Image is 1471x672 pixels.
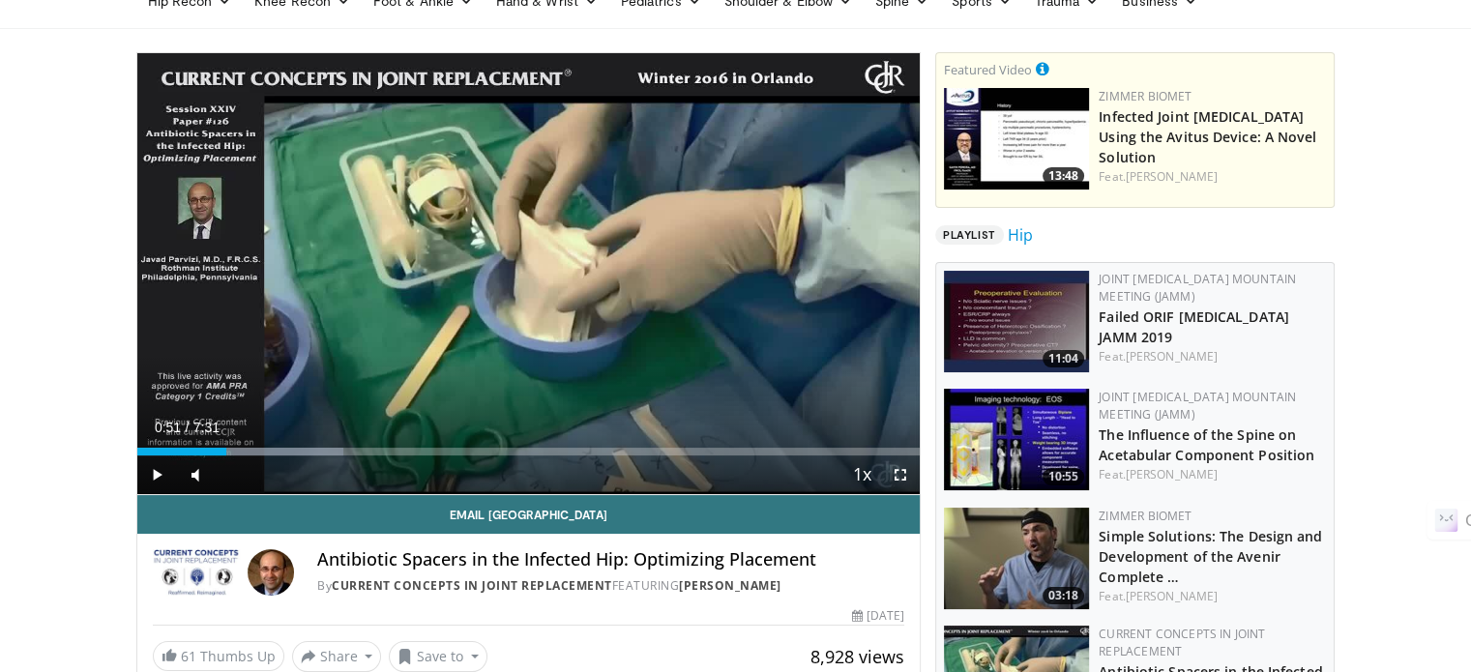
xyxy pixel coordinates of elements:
[944,271,1089,372] a: 11:04
[1099,466,1326,483] div: Feat.
[186,420,190,435] span: /
[193,420,220,435] span: 7:31
[1043,167,1084,185] span: 13:48
[1126,168,1218,185] a: [PERSON_NAME]
[1043,350,1084,367] span: 11:04
[842,455,881,494] button: Playback Rate
[1126,348,1218,365] a: [PERSON_NAME]
[153,549,241,596] img: Current Concepts in Joint Replacement
[1099,588,1326,605] div: Feat.
[1099,107,1316,166] a: Infected Joint [MEDICAL_DATA] Using the Avitus Device: A Novel Solution
[944,389,1089,490] img: 1223f352-0dc7-4f3a-b41e-c1af81caaf2e.150x105_q85_crop-smart_upscale.jpg
[1043,587,1084,604] span: 03:18
[1099,527,1322,586] a: Simple Solutions: The Design and Development of the Avenir Complete …
[1008,223,1033,247] a: Hip
[810,645,904,668] span: 8,928 views
[1099,626,1265,659] a: Current Concepts in Joint Replacement
[317,577,904,595] div: By FEATURING
[1099,271,1296,305] a: Joint [MEDICAL_DATA] Mountain Meeting (JAMM)
[852,607,904,625] div: [DATE]
[137,455,176,494] button: Play
[317,549,904,570] h4: Antibiotic Spacers in the Infected Hip: Optimizing Placement
[155,420,181,435] span: 0:51
[1099,88,1192,104] a: Zimmer Biomet
[1099,348,1326,365] div: Feat.
[944,88,1089,190] img: 6109daf6-8797-4a77-88a1-edd099c0a9a9.150x105_q85_crop-smart_upscale.jpg
[944,88,1089,190] a: 13:48
[1099,508,1192,524] a: Zimmer Biomet
[944,508,1089,609] a: 03:18
[944,389,1089,490] a: 10:55
[944,61,1032,78] small: Featured Video
[137,53,921,495] video-js: Video Player
[292,641,382,672] button: Share
[248,549,294,596] img: Avatar
[1099,307,1289,346] a: Failed ORIF [MEDICAL_DATA] JAMM 2019
[881,455,920,494] button: Fullscreen
[181,647,196,665] span: 61
[944,271,1089,372] img: 8cf723b1-42e0-47ff-aba1-88dbea9fd550.150x105_q85_crop-smart_upscale.jpg
[1126,466,1218,482] a: [PERSON_NAME]
[679,577,781,594] a: [PERSON_NAME]
[1126,588,1218,604] a: [PERSON_NAME]
[176,455,215,494] button: Mute
[1099,389,1296,423] a: Joint [MEDICAL_DATA] Mountain Meeting (JAMM)
[1099,168,1326,186] div: Feat.
[1043,468,1084,485] span: 10:55
[332,577,612,594] a: Current Concepts in Joint Replacement
[389,641,487,672] button: Save to
[137,495,921,534] a: Email [GEOGRAPHIC_DATA]
[935,225,1003,245] span: Playlist
[137,448,921,455] div: Progress Bar
[944,508,1089,609] img: e2a98b0c-fbf7-4c40-a406-010571208619.150x105_q85_crop-smart_upscale.jpg
[153,641,284,671] a: 61 Thumbs Up
[1099,425,1314,464] a: The Influence of the Spine on Acetabular Component Position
